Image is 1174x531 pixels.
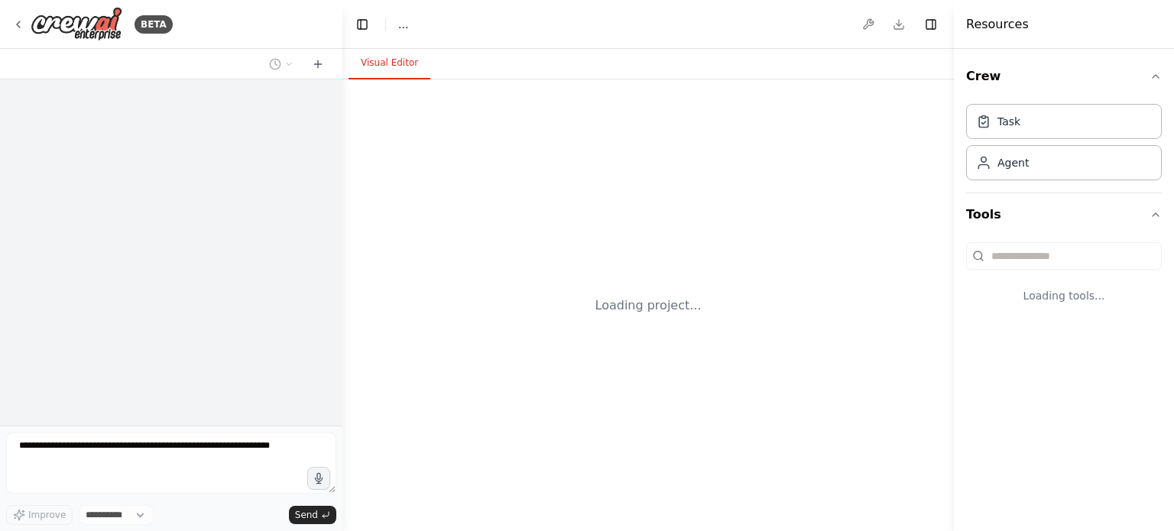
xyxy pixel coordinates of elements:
[966,276,1162,316] div: Loading tools...
[966,98,1162,193] div: Crew
[398,17,408,32] span: ...
[295,509,318,521] span: Send
[28,509,66,521] span: Improve
[398,17,408,32] nav: breadcrumb
[289,506,336,524] button: Send
[966,55,1162,98] button: Crew
[595,296,702,315] div: Loading project...
[306,55,330,73] button: Start a new chat
[966,193,1162,236] button: Tools
[966,236,1162,328] div: Tools
[307,467,330,490] button: Click to speak your automation idea
[966,15,1029,34] h4: Resources
[920,14,942,35] button: Hide right sidebar
[263,55,300,73] button: Switch to previous chat
[997,155,1029,170] div: Agent
[6,505,73,525] button: Improve
[997,114,1020,129] div: Task
[349,47,430,79] button: Visual Editor
[135,15,173,34] div: BETA
[352,14,373,35] button: Hide left sidebar
[31,7,122,41] img: Logo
